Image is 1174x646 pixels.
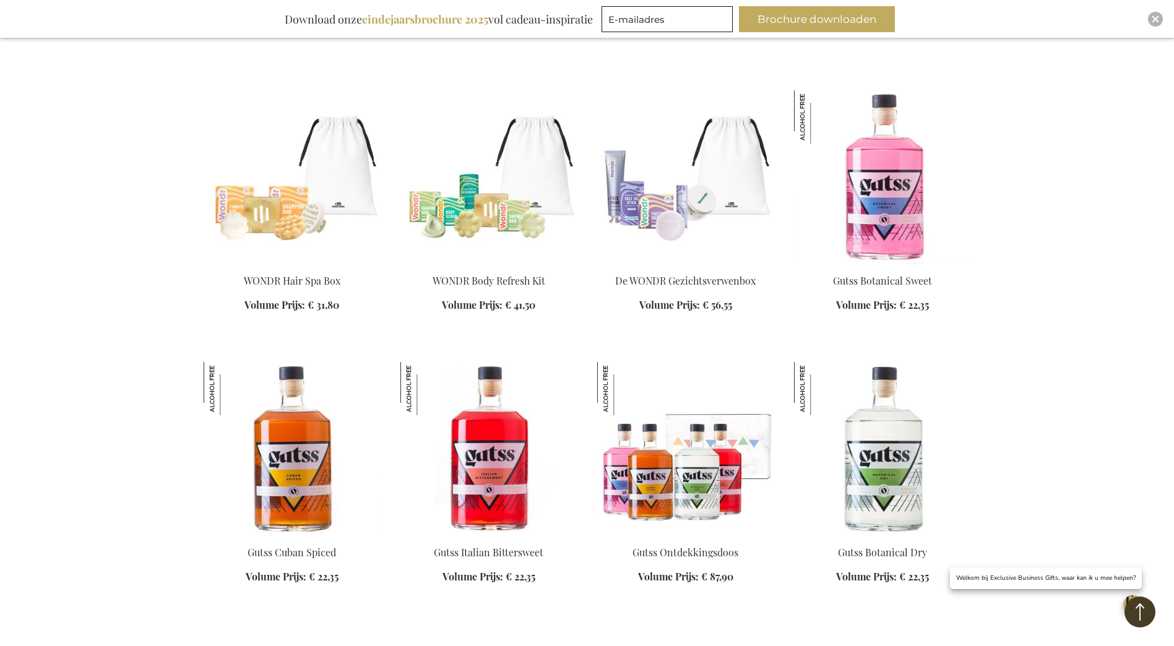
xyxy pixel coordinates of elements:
[602,6,733,32] input: E-mailadres
[279,6,598,32] div: Download onze vol cadeau-inspiratie
[899,298,929,311] span: € 22,35
[836,298,897,311] span: Volume Prijs:
[246,570,306,583] span: Volume Prijs:
[400,362,577,535] img: Gutss Italian Bittersweet
[597,362,650,415] img: Gutss Ontdekkingsdoos
[309,570,339,583] span: € 22,35
[400,362,454,415] img: Gutss Italian Bittersweet
[248,546,336,559] a: Gutss Cuban Spiced
[400,259,577,270] a: WONDR Body Refresh Kit
[204,90,381,264] img: WONDR Hair Spa Box
[1148,12,1163,27] div: Close
[597,530,774,542] a: Gutss Ontdekkingsdoos Gutss Ontdekkingsdoos
[442,298,535,312] a: Volume Prijs: € 41,50
[632,546,738,559] a: Gutss Ontdekkingsdoos
[639,298,700,311] span: Volume Prijs:
[246,570,339,584] a: Volume Prijs: € 22,35
[794,90,847,144] img: Gutss Botanical Sweet
[400,530,577,542] a: Gutss Italian Bittersweet Gutss Italian Bittersweet
[400,90,577,264] img: WONDR Body Refresh Kit
[794,362,971,535] img: Gutss Botanical Dry
[602,6,736,36] form: marketing offers and promotions
[204,530,381,542] a: Gutss Cuban Spiced Gutss Cuban Spiced
[597,259,774,270] a: The WONDR Facial Treat Box
[836,570,929,584] a: Volume Prijs: € 22,35
[794,362,847,415] img: Gutss Botanical Dry
[1152,15,1159,23] img: Close
[638,570,699,583] span: Volume Prijs:
[442,570,535,584] a: Volume Prijs: € 22,35
[639,298,732,312] a: Volume Prijs: € 56,55
[794,259,971,270] a: Gutss Botanical Sweet Gutss Botanical Sweet
[362,12,488,27] b: eindejaarsbrochure 2025
[204,362,381,535] img: Gutss Cuban Spiced
[836,298,929,312] a: Volume Prijs: € 22,35
[702,298,732,311] span: € 56,55
[899,570,929,583] span: € 22,35
[833,274,932,287] a: Gutss Botanical Sweet
[505,298,535,311] span: € 41,50
[597,90,774,264] img: The WONDR Facial Treat Box
[433,274,545,287] a: WONDR Body Refresh Kit
[739,6,895,32] button: Brochure downloaden
[442,298,503,311] span: Volume Prijs:
[701,570,733,583] span: € 87,90
[836,570,897,583] span: Volume Prijs:
[597,362,774,535] img: Gutss Ontdekkingsdoos
[204,362,257,415] img: Gutss Cuban Spiced
[794,90,971,264] img: Gutss Botanical Sweet
[506,570,535,583] span: € 22,35
[638,570,733,584] a: Volume Prijs: € 87,90
[794,530,971,542] a: Gutss Botanical Dry Gutss Botanical Dry
[838,546,927,559] a: Gutss Botanical Dry
[442,570,503,583] span: Volume Prijs:
[434,546,543,559] a: Gutss Italian Bittersweet
[615,274,756,287] a: De WONDR Gezichtsverwenbox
